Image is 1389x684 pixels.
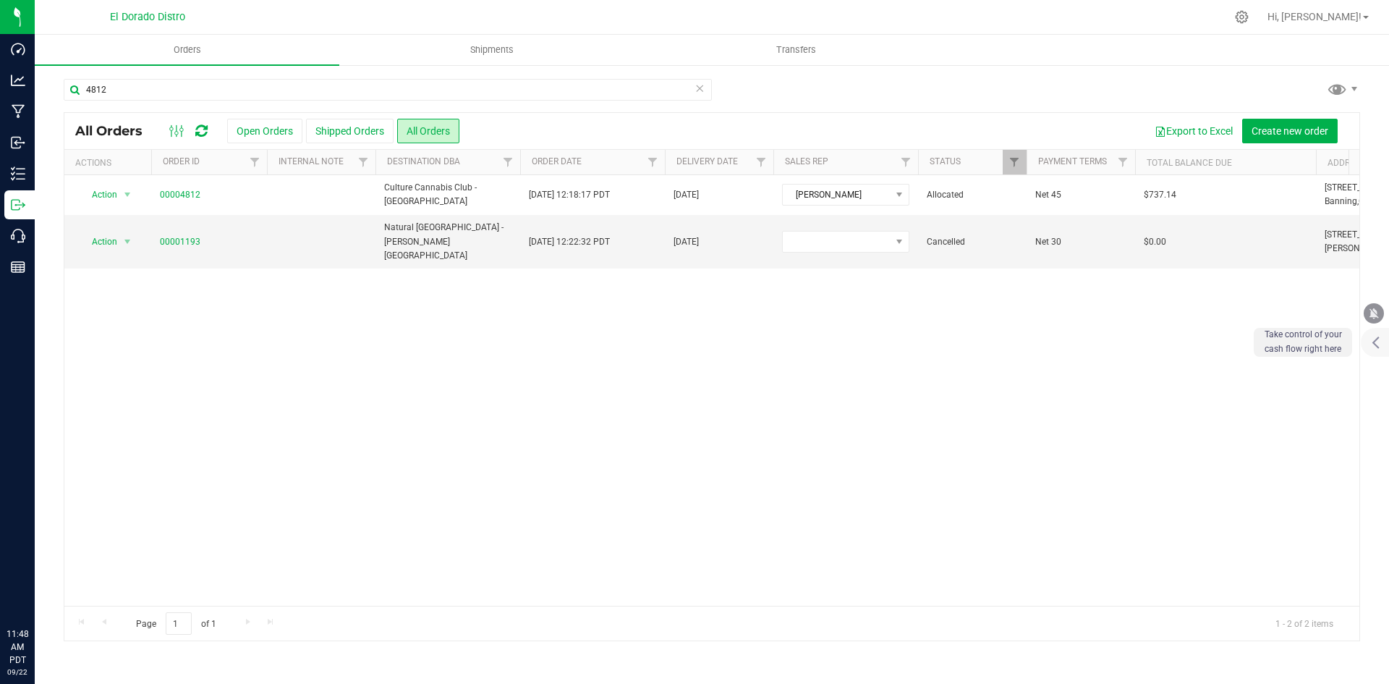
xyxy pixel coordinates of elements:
span: Hi, [PERSON_NAME]! [1267,11,1362,22]
button: Open Orders [227,119,302,143]
a: 00004812 [160,188,200,202]
a: Filter [1111,150,1135,174]
button: Export to Excel [1145,119,1242,143]
p: 11:48 AM PDT [7,628,28,667]
span: $737.14 [1144,188,1176,202]
a: Filter [749,150,773,174]
a: Order Date [532,156,582,166]
button: Shipped Orders [306,119,394,143]
input: 1 [166,612,192,635]
span: Banning, [1325,196,1359,206]
span: Action [79,185,118,205]
a: Delivery Date [676,156,738,166]
span: Net 45 [1035,188,1126,202]
span: select [119,185,137,205]
a: 00001193 [160,235,200,249]
span: Clear [694,79,705,98]
inline-svg: Manufacturing [11,104,25,119]
th: Total Balance Due [1135,150,1316,175]
a: Payment Terms [1038,156,1107,166]
span: All Orders [75,123,157,139]
span: Orders [154,43,221,56]
span: Page of 1 [124,612,228,635]
inline-svg: Outbound [11,198,25,212]
a: Status [930,156,961,166]
a: Filter [243,150,267,174]
span: [DATE] [674,235,699,249]
inline-svg: Call Center [11,229,25,243]
a: Filter [496,150,520,174]
span: [DATE] 12:22:32 PDT [529,235,610,249]
span: 1 - 2 of 2 items [1264,612,1345,634]
span: select [119,232,137,252]
a: Filter [352,150,375,174]
a: Destination DBA [387,156,460,166]
a: Filter [1003,150,1027,174]
span: El Dorado Distro [110,11,185,23]
span: [PERSON_NAME] [783,185,891,205]
iframe: Resource center [14,568,58,612]
button: Create new order [1242,119,1338,143]
span: $0.00 [1144,235,1166,249]
span: Create new order [1252,125,1328,137]
span: Allocated [927,188,1018,202]
a: Sales Rep [785,156,828,166]
button: All Orders [397,119,459,143]
span: [DATE] 12:18:17 PDT [529,188,610,202]
input: Search Order ID, Destination, Customer PO... [64,79,712,101]
inline-svg: Reports [11,260,25,274]
span: Cancelled [927,235,1018,249]
span: Action [79,232,118,252]
span: Shipments [451,43,533,56]
a: Orders [35,35,339,65]
a: Filter [894,150,918,174]
inline-svg: Dashboard [11,42,25,56]
span: Transfers [757,43,836,56]
a: Shipments [339,35,644,65]
a: Internal Note [279,156,344,166]
a: Transfers [644,35,948,65]
span: Natural [GEOGRAPHIC_DATA] - [PERSON_NAME][GEOGRAPHIC_DATA] [384,221,511,263]
div: Actions [75,158,145,168]
p: 09/22 [7,667,28,677]
span: [DATE] [674,188,699,202]
span: Culture Cannabis Club - [GEOGRAPHIC_DATA] [384,181,511,208]
inline-svg: Inbound [11,135,25,150]
span: Net 30 [1035,235,1126,249]
inline-svg: Analytics [11,73,25,88]
inline-svg: Inventory [11,166,25,181]
a: Order ID [163,156,200,166]
a: Filter [641,150,665,174]
div: Manage settings [1233,10,1251,24]
span: CA [1359,196,1370,206]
